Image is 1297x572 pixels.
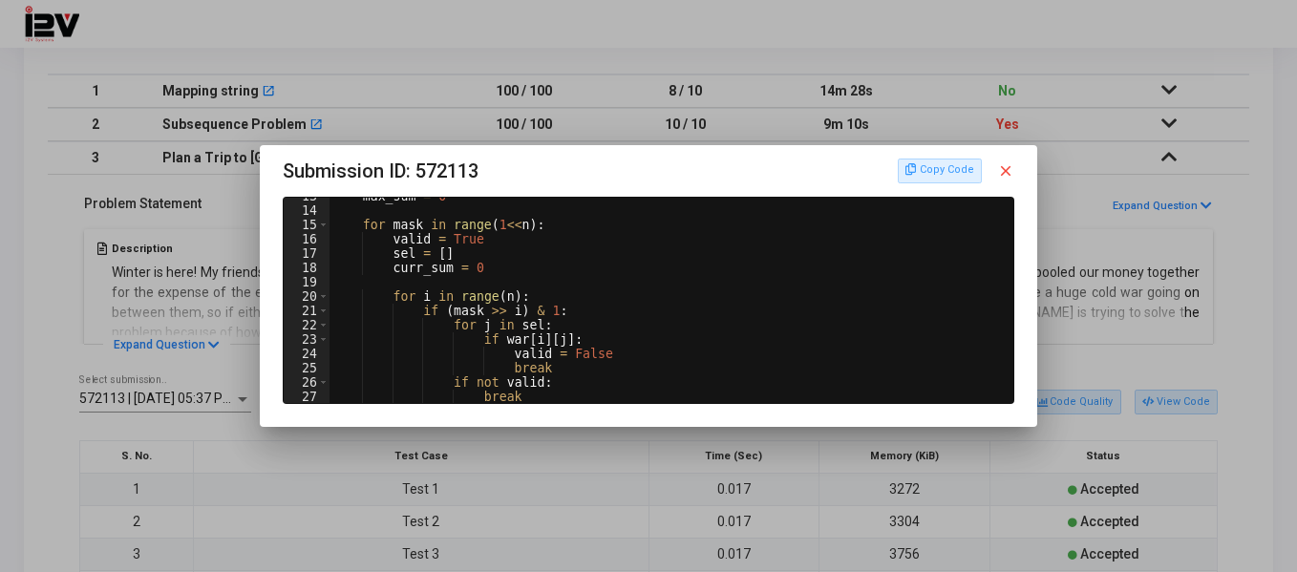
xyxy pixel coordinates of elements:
div: 16 [284,232,330,246]
div: 26 [284,375,330,390]
span: Submission ID: 572113 [283,156,478,186]
div: 17 [284,246,330,261]
div: 18 [284,261,330,275]
div: 25 [284,361,330,375]
div: 22 [284,318,330,332]
div: 15 [284,218,330,232]
div: 24 [284,347,330,361]
div: 23 [284,332,330,347]
div: 27 [284,390,330,404]
div: 14 [284,203,330,218]
mat-icon: close [997,162,1014,180]
div: 21 [284,304,330,318]
div: 19 [284,275,330,289]
button: Copy Code [898,159,982,183]
div: 20 [284,289,330,304]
